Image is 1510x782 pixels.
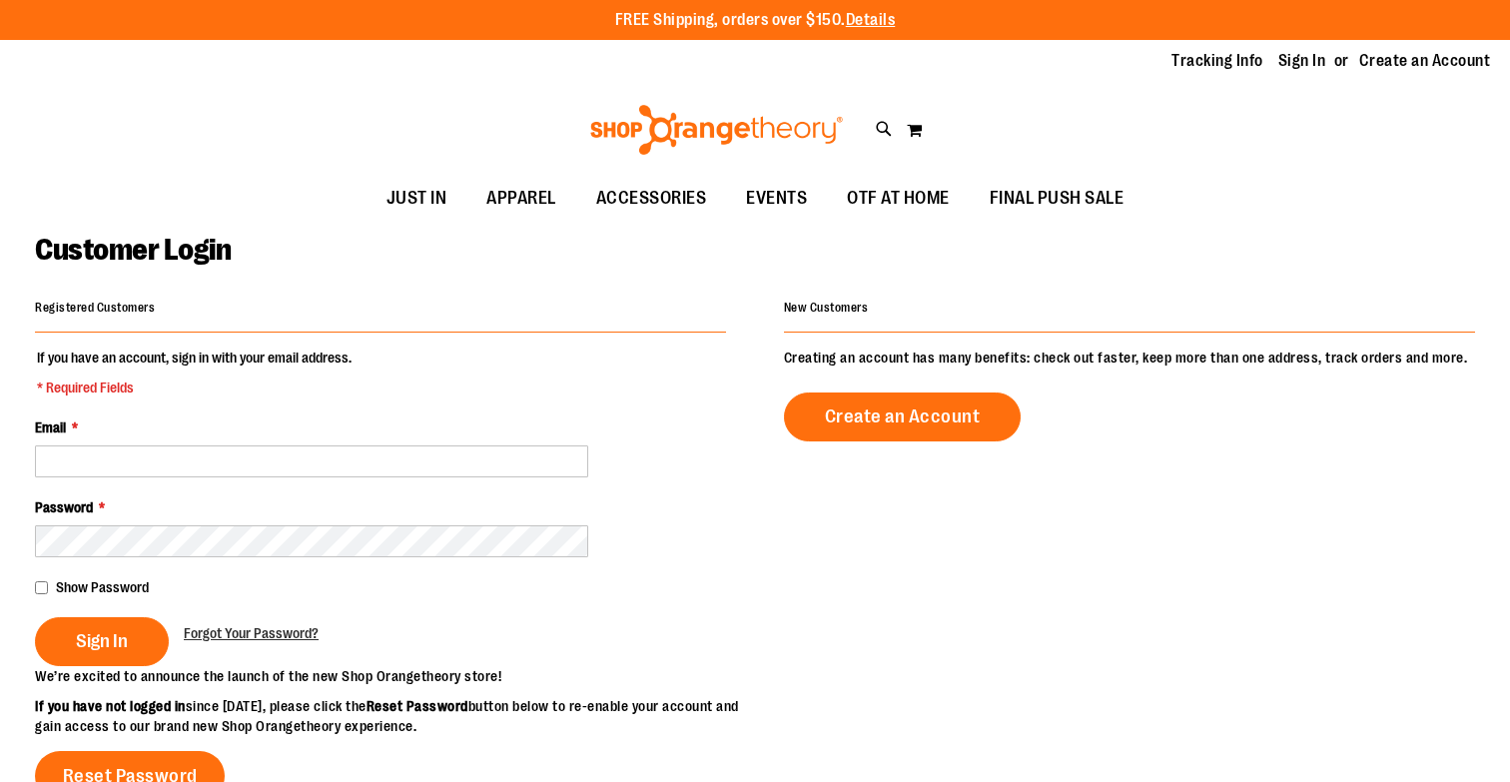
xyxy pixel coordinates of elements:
a: Forgot Your Password? [184,623,319,643]
img: Shop Orangetheory [587,105,846,155]
span: Customer Login [35,233,231,267]
strong: New Customers [784,301,869,315]
strong: Reset Password [367,698,468,714]
a: OTF AT HOME [827,176,970,222]
span: Email [35,419,66,435]
button: Sign In [35,617,169,666]
a: Create an Account [1359,50,1491,72]
a: EVENTS [726,176,827,222]
a: Details [846,11,896,29]
span: Sign In [76,630,128,652]
legend: If you have an account, sign in with your email address. [35,348,354,397]
p: since [DATE], please click the button below to re-enable your account and gain access to our bran... [35,696,755,736]
a: ACCESSORIES [576,176,727,222]
a: APPAREL [466,176,576,222]
span: FINAL PUSH SALE [990,176,1125,221]
span: Password [35,499,93,515]
p: We’re excited to announce the launch of the new Shop Orangetheory store! [35,666,755,686]
a: Create an Account [784,392,1022,441]
span: OTF AT HOME [847,176,950,221]
span: EVENTS [746,176,807,221]
strong: If you have not logged in [35,698,186,714]
a: JUST IN [367,176,467,222]
a: Sign In [1278,50,1326,72]
span: JUST IN [386,176,447,221]
a: FINAL PUSH SALE [970,176,1144,222]
span: ACCESSORIES [596,176,707,221]
p: Creating an account has many benefits: check out faster, keep more than one address, track orders... [784,348,1475,368]
span: Forgot Your Password? [184,625,319,641]
strong: Registered Customers [35,301,155,315]
span: Show Password [56,579,149,595]
p: FREE Shipping, orders over $150. [615,9,896,32]
span: * Required Fields [37,378,352,397]
span: Create an Account [825,405,981,427]
a: Tracking Info [1171,50,1263,72]
span: APPAREL [486,176,556,221]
